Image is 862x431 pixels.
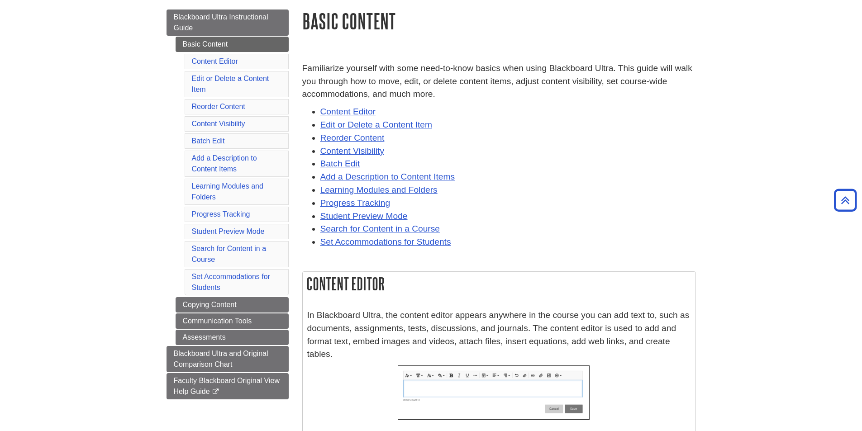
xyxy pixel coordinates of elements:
a: Edit or Delete a Content Item [320,120,432,129]
h1: Basic Content [302,9,696,33]
a: Content Editor [192,57,238,65]
a: Batch Edit [320,159,360,168]
a: Progress Tracking [320,198,391,208]
a: Set Accommodations for Students [320,237,451,246]
a: Edit or Delete a Content Item [192,75,269,93]
a: Reorder Content [320,133,385,142]
a: Learning Modules and Folders [192,182,263,201]
a: Content Visibility [192,120,245,128]
a: Search for Content in a Course [192,245,267,263]
a: Add a Description to Content Items [320,172,455,181]
a: Student Preview Mode [320,211,408,221]
a: Content Editor [320,107,376,116]
a: Basic Content [176,37,289,52]
h2: Content Editor [303,272,695,296]
a: Assessments [176,330,289,345]
a: Batch Edit [192,137,225,145]
a: Faculty Blackboard Original View Help Guide [167,373,289,399]
a: Content Visibility [320,146,385,156]
a: Blackboard Ultra and Original Comparison Chart [167,346,289,372]
a: Student Preview Mode [192,227,265,235]
img: Text editor in Blackboard Ultra couse [398,365,590,420]
a: Add a Description to Content Items [192,154,257,173]
div: Guide Page Menu [167,9,289,399]
a: Copying Content [176,297,289,313]
a: Progress Tracking [192,210,250,218]
span: Faculty Blackboard Original View Help Guide [174,377,280,395]
p: In Blackboard Ultra, the content editor appears anywhere in the course you can add text to, such ... [307,309,691,361]
a: Communication Tools [176,313,289,329]
a: Blackboard Ultra Instructional Guide [167,9,289,36]
a: Back to Top [831,194,860,206]
a: Set Accommodations for Students [192,273,270,291]
i: This link opens in a new window [212,389,219,395]
a: Reorder Content [192,103,245,110]
a: Search for Content in a Course [320,224,440,233]
a: Learning Modules and Folders [320,185,438,194]
p: Familiarize yourself with some need-to-know basics when using Blackboard Ultra. This guide will w... [302,62,696,101]
span: Blackboard Ultra and Original Comparison Chart [174,350,268,368]
span: Blackboard Ultra Instructional Guide [174,13,268,32]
